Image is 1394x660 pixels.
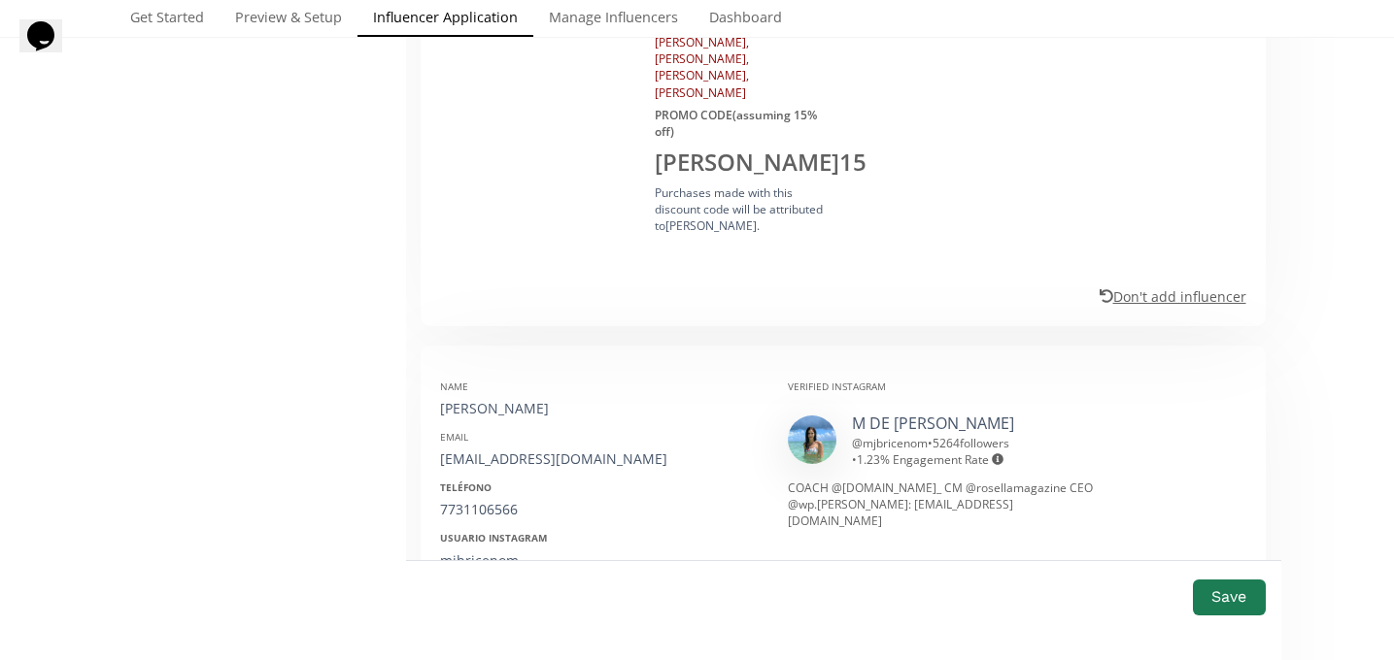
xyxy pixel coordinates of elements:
div: 7731106566 [440,500,759,519]
button: Save [1193,578,1265,614]
div: PROMO CODE (assuming 15% off) [649,107,829,140]
u: Don't add influencer [1100,287,1246,306]
div: Name [440,379,759,393]
div: @ mjbricenom • • [852,435,1106,468]
div: Verified Instagram [788,379,1106,393]
iframe: chat widget [19,19,82,78]
span: 5264 followers [933,435,1009,451]
div: Email [440,430,759,444]
div: [PERSON_NAME] [440,399,759,418]
strong: Usuario Instagram [440,531,547,544]
div: mjbricenom [440,551,759,571]
span: 1.23 % Engagement Rate [857,451,1003,468]
strong: Teléfono [440,480,492,494]
div: [PERSON_NAME] 15 [649,146,829,179]
div: Purchases made with this discount code will be attributed to [PERSON_NAME] . [649,184,829,234]
img: 440910469_822264193293706_8223949662190407695_n.jpg [788,415,836,464]
div: COACH @[DOMAIN_NAME]_ CM @rosellamagazine CEO @wp.[PERSON_NAME]: [EMAIL_ADDRESS][DOMAIN_NAME] [788,479,1106,529]
div: [EMAIL_ADDRESS][DOMAIN_NAME] [440,449,759,469]
a: M DE [PERSON_NAME] [852,412,1014,434]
